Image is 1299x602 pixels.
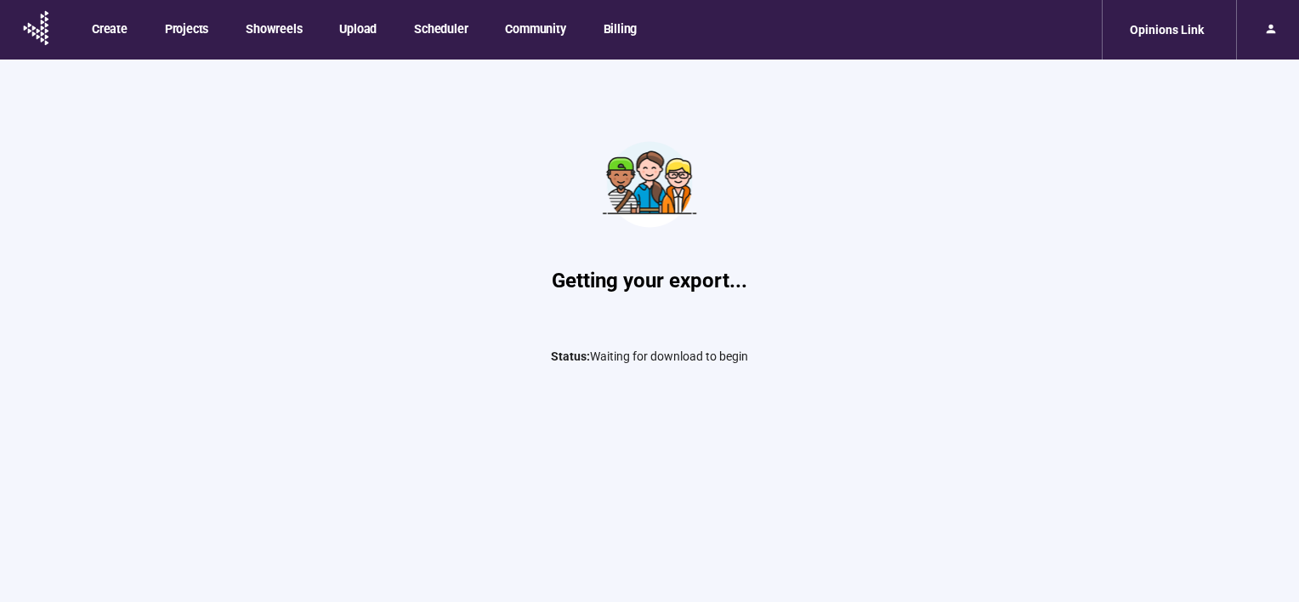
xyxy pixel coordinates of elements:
button: Showreels [232,10,314,46]
button: Billing [590,10,649,46]
div: Opinions Link [1120,14,1214,46]
span: Status: [551,349,590,363]
button: Scheduler [400,10,479,46]
button: Create [78,10,139,46]
h1: Getting your export... [394,265,905,298]
img: Teamwork [586,121,713,248]
button: Projects [151,10,220,46]
p: Waiting for download to begin [394,347,905,366]
button: Upload [326,10,389,46]
button: Community [491,10,577,46]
